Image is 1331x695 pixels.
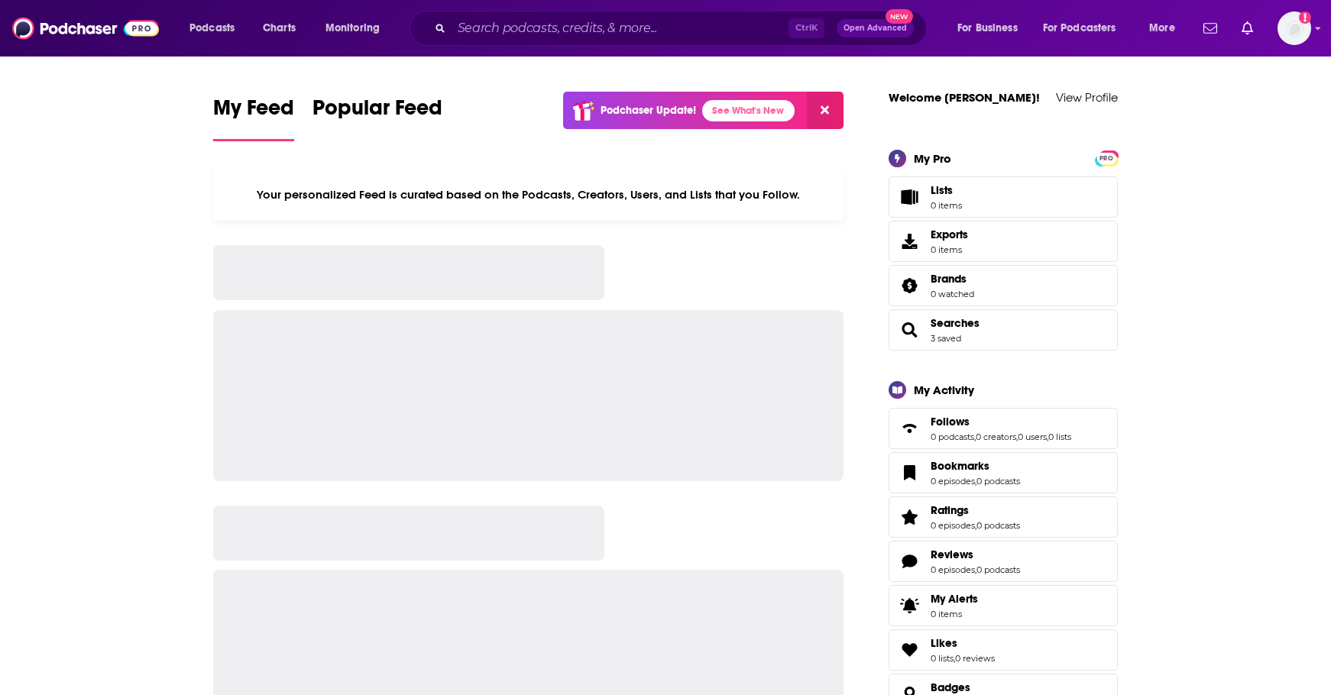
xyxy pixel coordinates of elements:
[1016,432,1018,442] span: ,
[931,680,977,694] a: Badges
[894,639,925,661] a: Likes
[189,18,235,39] span: Podcasts
[1197,15,1223,41] a: Show notifications dropdown
[1043,18,1116,39] span: For Podcasters
[931,592,978,606] span: My Alerts
[931,228,968,241] span: Exports
[702,100,795,121] a: See What's New
[886,9,913,24] span: New
[889,585,1118,626] a: My Alerts
[253,16,305,40] a: Charts
[424,11,941,46] div: Search podcasts, credits, & more...
[931,680,970,694] span: Badges
[601,104,696,117] p: Podchaser Update!
[889,496,1118,538] span: Ratings
[976,432,1016,442] a: 0 creators
[931,415,1071,428] a: Follows
[931,503,1020,517] a: Ratings
[914,151,951,166] div: My Pro
[931,183,962,197] span: Lists
[931,653,954,664] a: 0 lists
[1278,11,1311,45] img: User Profile
[975,564,976,575] span: ,
[894,319,925,341] a: Searches
[452,16,789,40] input: Search podcasts, credits, & more...
[974,432,976,442] span: ,
[1097,151,1116,163] a: PRO
[931,609,978,619] span: 0 items
[315,16,400,40] button: open menu
[894,418,925,439] a: Follows
[957,18,1018,39] span: For Business
[931,432,974,442] a: 0 podcasts
[1033,16,1138,40] button: open menu
[889,221,1118,262] a: Exports
[894,595,925,616] span: My Alerts
[931,548,973,561] span: Reviews
[837,19,914,37] button: Open AdvancedNew
[1278,11,1311,45] span: Logged in as kathrynwhite
[889,452,1118,493] span: Bookmarks
[213,95,294,130] span: My Feed
[955,653,995,664] a: 0 reviews
[1235,15,1259,41] a: Show notifications dropdown
[889,408,1118,449] span: Follows
[931,503,969,517] span: Ratings
[1048,432,1071,442] a: 0 lists
[889,176,1118,218] a: Lists
[931,272,967,286] span: Brands
[844,24,907,32] span: Open Advanced
[931,183,953,197] span: Lists
[1097,153,1116,164] span: PRO
[894,551,925,572] a: Reviews
[313,95,442,130] span: Popular Feed
[889,265,1118,306] span: Brands
[889,629,1118,671] span: Likes
[976,476,1020,486] a: 0 podcasts
[931,200,962,211] span: 0 items
[1047,432,1048,442] span: ,
[889,541,1118,582] span: Reviews
[931,289,974,299] a: 0 watched
[313,95,442,141] a: Popular Feed
[954,653,955,664] span: ,
[931,415,970,428] span: Follows
[975,520,976,531] span: ,
[931,476,975,486] a: 0 episodes
[325,18,380,39] span: Monitoring
[1299,11,1311,24] svg: Add a profile image
[931,316,980,330] a: Searches
[894,506,925,528] a: Ratings
[894,186,925,208] span: Lists
[1149,18,1175,39] span: More
[894,275,925,296] a: Brands
[179,16,254,40] button: open menu
[789,18,824,38] span: Ctrl K
[931,459,1020,473] a: Bookmarks
[1278,11,1311,45] button: Show profile menu
[889,90,1040,105] a: Welcome [PERSON_NAME]!
[213,95,294,141] a: My Feed
[931,636,957,650] span: Likes
[947,16,1037,40] button: open menu
[889,309,1118,351] span: Searches
[931,636,995,650] a: Likes
[976,520,1020,531] a: 0 podcasts
[931,333,961,344] a: 3 saved
[263,18,296,39] span: Charts
[1056,90,1118,105] a: View Profile
[894,231,925,252] span: Exports
[894,462,925,483] a: Bookmarks
[931,548,1020,561] a: Reviews
[931,244,968,255] span: 0 items
[1138,16,1194,40] button: open menu
[931,520,975,531] a: 0 episodes
[12,14,159,43] img: Podchaser - Follow, Share and Rate Podcasts
[975,476,976,486] span: ,
[931,564,975,575] a: 0 episodes
[976,564,1020,575] a: 0 podcasts
[931,459,989,473] span: Bookmarks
